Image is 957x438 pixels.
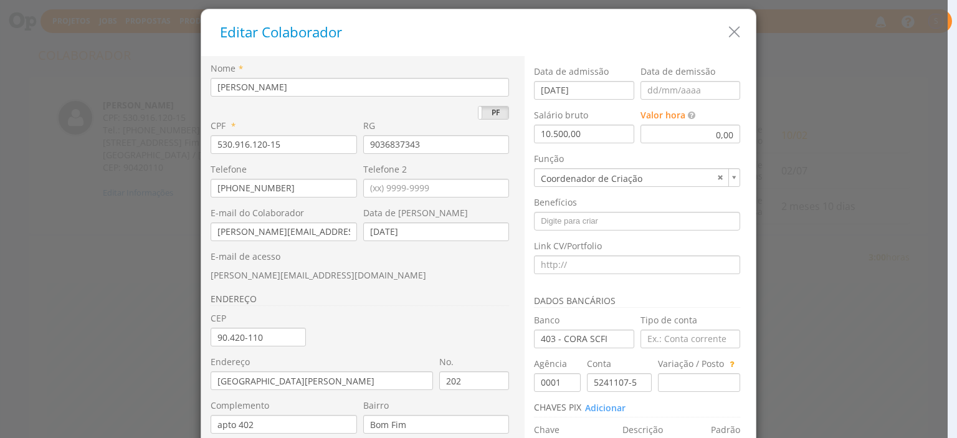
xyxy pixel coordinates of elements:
input: http:// [534,255,740,274]
label: Benefícios [534,196,577,209]
input: Ex.: Conta corrente [640,330,740,348]
input: 0,00 [534,125,634,143]
p: E-mail de acesso [211,250,509,263]
input: (xx) 9999-9999 [211,179,357,198]
label: E-mail do Colaborador [211,207,304,219]
span: Coordenador de Criação [535,169,713,188]
label: Data de [PERSON_NAME] [363,207,468,219]
input: (xx) 9999-9999 [363,179,510,198]
label: Telefone 2 [363,163,407,176]
label: Bairro [363,399,389,412]
label: Chave [534,424,559,436]
span: Edite na tela de usuários e permissões [211,269,426,281]
span: Utilize este campo para informar dados adicionais ou específicos para esta conta. Ex: 013 - Poupança [726,358,734,369]
label: Data de demissão [640,65,715,78]
label: Função [534,153,564,165]
span: Campo obrigatório [228,120,236,131]
label: Variação / Posto [658,358,724,370]
label: Link CV/Portfolio [534,240,602,252]
label: CPF [211,120,226,132]
label: No. [439,356,454,368]
label: Data de admissão [534,65,609,78]
label: Conta [587,358,611,370]
input: 00.000-000 [211,328,306,346]
label: CEP [211,312,226,325]
div: 0,00 [640,125,740,143]
label: Tipo de conta [640,314,697,326]
label: Descrição [622,424,663,436]
div: Salário bruto [534,109,588,121]
h3: Chaves PIX [534,401,740,417]
span: Campo obrigatório [236,63,243,74]
a: Coordenador de Criação [534,168,740,187]
label: Telefone [211,163,247,176]
label: Padrão [711,424,740,436]
h3: Dados bancários [534,296,740,308]
input: dd/mm/aaaa [534,81,634,100]
h5: Editar Colaborador [220,25,746,40]
h3: ENDEREÇO [211,294,509,306]
button: Adicionar [584,401,626,415]
input: Informe um e-mail válido [211,222,357,241]
label: Banco [534,314,559,326]
label: PF [478,107,508,119]
input: Digite o logradouro do cliente (Rua, Avenida, Alameda) [211,371,433,390]
input: dd/mm/aaaa [640,81,740,100]
label: Endereço [211,356,250,368]
input: 000.000.000-00 [211,135,357,154]
label: Complemento [211,399,269,412]
label: RG [363,120,375,132]
input: Complemento do endereço [211,415,357,434]
label: Nome [211,62,236,75]
label: Agência [534,358,567,370]
span: Valor hora [640,109,685,121]
input: dd/mm/aaaa [363,222,510,241]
